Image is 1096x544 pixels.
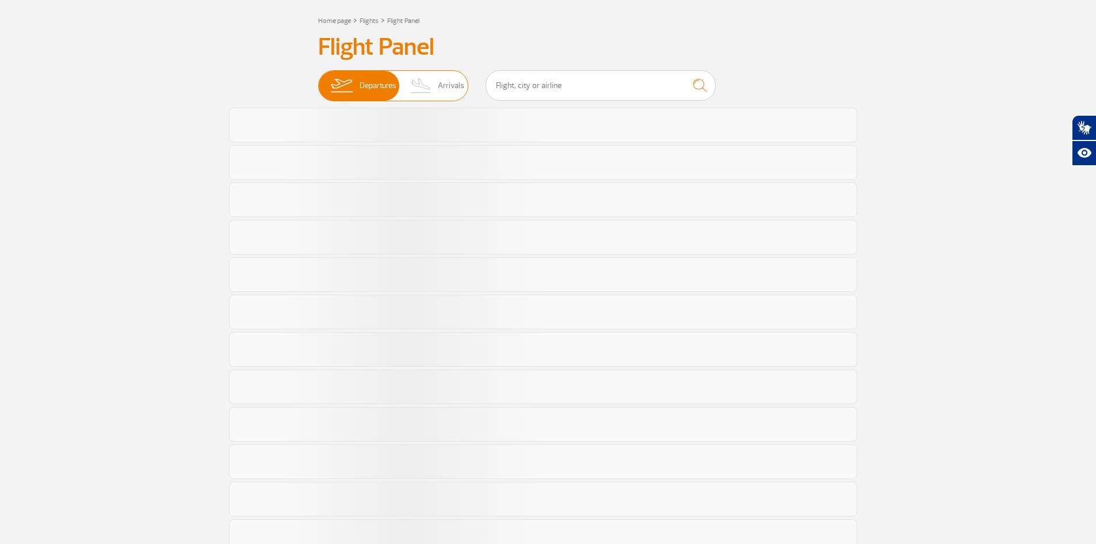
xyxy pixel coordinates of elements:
[360,17,379,25] a: Flights
[387,17,419,25] a: Flight Panel
[323,71,360,101] img: slider-embarque
[381,13,385,26] a: >
[318,33,778,62] h3: Flight Panel
[353,13,357,26] a: >
[486,70,716,101] input: Flight, city or airline
[1072,140,1096,166] button: Abrir recursos assistivos.
[1072,115,1096,166] div: Plugin de acessibilidade da Hand Talk.
[404,71,438,101] img: slider-desembarque
[318,17,351,25] a: Home page
[438,71,464,101] span: Arrivals
[1072,115,1096,140] button: Abrir tradutor de língua de sinais.
[360,71,396,101] span: Departures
